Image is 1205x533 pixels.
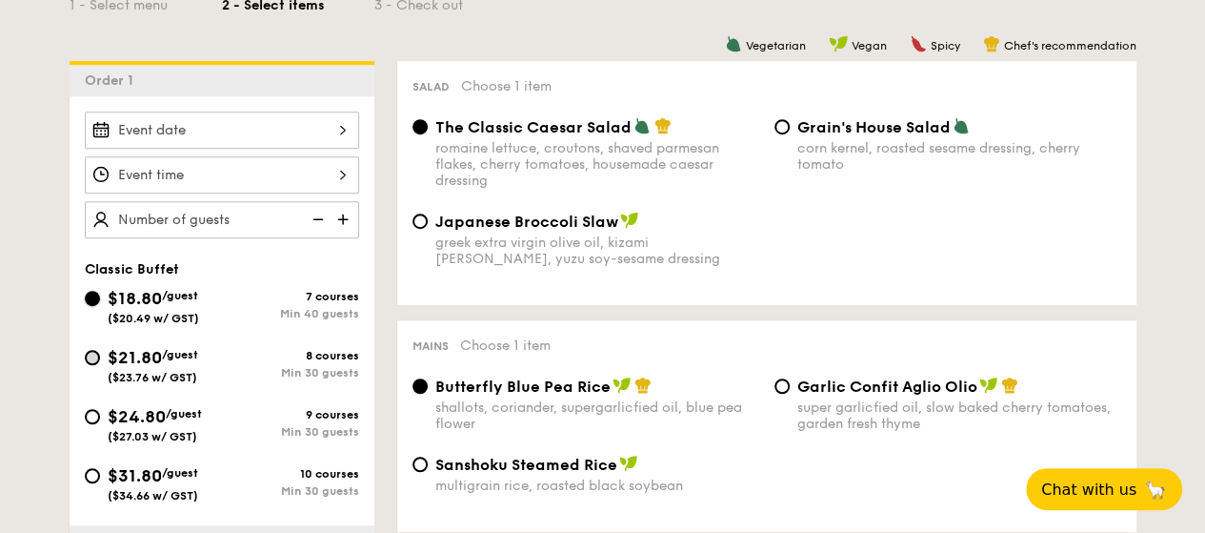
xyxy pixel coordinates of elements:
img: icon-vegetarian.fe4039eb.svg [953,117,970,134]
span: Garlic Confit Aglio Olio [797,378,977,396]
div: Min 30 guests [222,366,359,379]
input: Butterfly Blue Pea Riceshallots, coriander, supergarlicfied oil, blue pea flower [412,379,428,394]
span: Spicy [931,39,960,52]
input: Garlic Confit Aglio Oliosuper garlicfied oil, slow baked cherry tomatoes, garden fresh thyme [774,379,790,394]
span: Grain's House Salad [797,118,951,136]
img: icon-chef-hat.a58ddaea.svg [634,377,652,394]
input: Event date [85,112,359,149]
div: Min 30 guests [222,484,359,498]
img: icon-add.58712e84.svg [331,201,359,237]
span: Chef's recommendation [1004,39,1136,52]
img: icon-spicy.37a8142b.svg [910,35,927,52]
div: romaine lettuce, croutons, shaved parmesan flakes, cherry tomatoes, housemade caesar dressing [435,140,759,189]
span: Order 1 [85,72,141,89]
span: /guest [162,348,198,361]
span: Mains [412,339,449,353]
img: icon-vegetarian.fe4039eb.svg [725,35,742,52]
img: icon-vegan.f8ff3823.svg [613,377,632,394]
input: Event time [85,156,359,194]
div: 7 courses [222,290,359,303]
img: icon-chef-hat.a58ddaea.svg [983,35,1000,52]
span: Classic Buffet [85,261,179,277]
input: Grain's House Saladcorn kernel, roasted sesame dressing, cherry tomato [774,119,790,134]
span: ($20.49 w/ GST) [108,312,199,325]
img: icon-chef-hat.a58ddaea.svg [1001,377,1018,394]
span: Japanese Broccoli Slaw [435,213,618,231]
span: Choose 1 item [461,78,552,94]
div: 9 courses [222,408,359,421]
img: icon-chef-hat.a58ddaea.svg [654,117,672,134]
span: Butterfly Blue Pea Rice [435,378,611,396]
span: $18.80 [108,288,162,309]
img: icon-vegan.f8ff3823.svg [829,35,848,52]
span: ($34.66 w/ GST) [108,489,198,502]
span: Vegan [852,39,887,52]
img: icon-reduce.1d2dbef1.svg [302,201,331,237]
span: Salad [412,80,450,93]
div: 10 courses [222,467,359,481]
button: Chat with us🦙 [1026,468,1182,510]
span: /guest [162,289,198,302]
div: super garlicfied oil, slow baked cherry tomatoes, garden fresh thyme [797,400,1121,432]
span: /guest [166,407,202,420]
div: corn kernel, roasted sesame dressing, cherry tomato [797,140,1121,173]
span: Choose 1 item [460,338,551,354]
input: $31.80/guest($34.66 w/ GST)10 coursesMin 30 guests [85,468,100,483]
div: multigrain rice, roasted black soybean [435,478,759,494]
div: Min 40 guests [222,307,359,320]
span: Chat with us [1041,481,1136,499]
span: $24.80 [108,406,166,427]
span: /guest [162,466,198,480]
input: $24.80/guest($27.03 w/ GST)9 coursesMin 30 guests [85,409,100,424]
span: $21.80 [108,347,162,368]
img: icon-vegan.f8ff3823.svg [620,212,639,229]
input: $18.80/guest($20.49 w/ GST)7 coursesMin 40 guests [85,291,100,306]
input: The Classic Caesar Saladromaine lettuce, croutons, shaved parmesan flakes, cherry tomatoes, house... [412,119,428,134]
span: Vegetarian [746,39,806,52]
img: icon-vegan.f8ff3823.svg [979,377,998,394]
div: Min 30 guests [222,425,359,439]
span: ($23.76 w/ GST) [108,371,197,384]
span: $31.80 [108,465,162,486]
span: 🦙 [1144,479,1167,501]
img: icon-vegetarian.fe4039eb.svg [633,117,651,134]
span: ($27.03 w/ GST) [108,430,197,443]
img: icon-vegan.f8ff3823.svg [619,455,638,472]
div: greek extra virgin olive oil, kizami [PERSON_NAME], yuzu soy-sesame dressing [435,235,759,267]
div: 8 courses [222,349,359,362]
input: Number of guests [85,201,359,238]
input: Japanese Broccoli Slawgreek extra virgin olive oil, kizami [PERSON_NAME], yuzu soy-sesame dressing [412,214,428,229]
input: $21.80/guest($23.76 w/ GST)8 coursesMin 30 guests [85,350,100,365]
div: shallots, coriander, supergarlicfied oil, blue pea flower [435,400,759,432]
span: Sanshoku Steamed Rice [435,456,617,474]
span: The Classic Caesar Salad [435,118,632,136]
input: Sanshoku Steamed Ricemultigrain rice, roasted black soybean [412,457,428,472]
